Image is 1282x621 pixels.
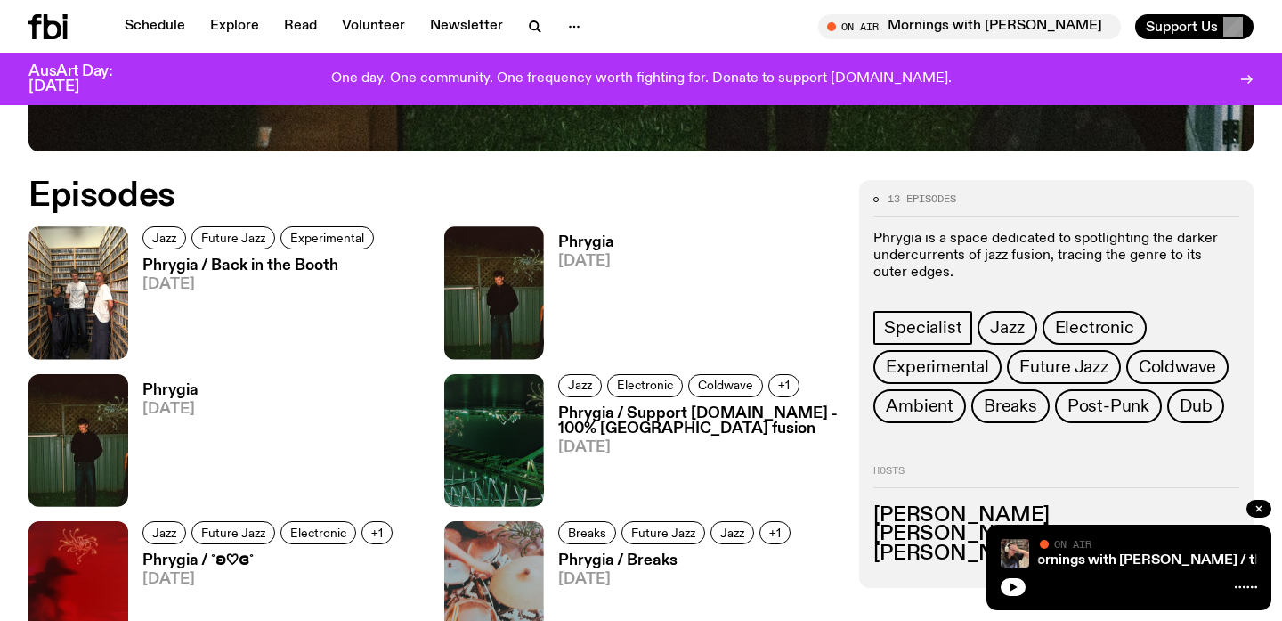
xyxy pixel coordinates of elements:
span: Experimental [886,357,989,377]
span: Electronic [1055,318,1134,338]
span: Jazz [152,231,176,244]
span: Post-Punk [1067,396,1149,416]
button: On AirMornings with [PERSON_NAME] / the [PERSON_NAME] apologia hour [818,14,1121,39]
a: Read [273,14,328,39]
h3: Phrygia / ˚ʚ♡ɞ˚ [142,553,398,568]
a: Ambient [873,389,966,423]
a: Future Jazz [191,226,275,249]
h3: Phrygia / Support [DOMAIN_NAME] - 100% [GEOGRAPHIC_DATA] fusion [558,406,839,437]
span: Jazz [720,526,744,539]
h3: [PERSON_NAME] [873,525,1239,544]
h3: Phrygia / Back in the Booth [142,258,379,274]
a: Future Jazz [1007,350,1121,384]
span: Experimental [290,231,364,244]
span: [DATE] [142,277,379,292]
a: Specialist [873,311,972,345]
span: On Air [1054,538,1091,550]
span: +1 [371,526,383,539]
a: Coldwave [1126,350,1229,384]
p: One day. One community. One frequency worth fighting for. Donate to support [DOMAIN_NAME]. [331,71,952,87]
a: Phrygia[DATE] [544,235,614,359]
a: Phrygia[DATE] [128,383,199,507]
span: Breaks [568,526,606,539]
button: Support Us [1135,14,1254,39]
a: Experimental [280,226,374,249]
span: [DATE] [558,254,614,269]
h3: Phrygia / Breaks [558,553,796,568]
span: Dub [1180,396,1212,416]
p: Phrygia is a space dedicated to spotlighting the darker undercurrents of jazz fusion, tracing the... [873,231,1239,282]
a: Phrygia / Support [DOMAIN_NAME] - 100% [GEOGRAPHIC_DATA] fusion[DATE] [544,406,839,507]
a: Jazz [978,311,1036,345]
h2: Hosts [873,466,1239,487]
a: Coldwave [688,374,763,397]
h3: Phrygia [142,383,199,398]
a: Jazz [558,374,602,397]
a: Post-Punk [1055,389,1162,423]
a: Phrygia / Back in the Booth[DATE] [128,258,379,359]
span: Coldwave [1139,357,1216,377]
a: Volunteer [331,14,416,39]
a: Electronic [280,521,356,544]
a: Explore [199,14,270,39]
span: Jazz [990,318,1024,338]
span: +1 [769,526,781,539]
img: A greeny-grainy film photo of Bela, John and Bindi at night. They are standing in a backyard on g... [444,226,544,359]
h3: [PERSON_NAME] [873,544,1239,564]
h2: Episodes [28,180,838,212]
a: Electronic [1043,311,1147,345]
img: A greeny-grainy film photo of Bela, John and Bindi at night. They are standing in a backyard on g... [28,374,128,507]
span: Specialist [884,318,961,338]
span: Electronic [617,379,673,392]
span: [DATE] [558,440,839,455]
span: Electronic [290,526,346,539]
a: Schedule [114,14,196,39]
h3: AusArt Day: [DATE] [28,64,142,94]
a: Electronic [607,374,683,397]
span: 13 episodes [888,194,956,204]
span: Coldwave [698,379,753,392]
a: Experimental [873,350,1002,384]
span: Support Us [1146,19,1218,35]
img: Jim in the studio with their hand on their forehead. [1001,539,1029,568]
span: Future Jazz [1019,357,1108,377]
h3: [PERSON_NAME] [873,506,1239,526]
span: Future Jazz [201,231,265,244]
button: +1 [361,521,393,544]
span: Future Jazz [201,526,265,539]
a: Future Jazz [621,521,705,544]
button: +1 [759,521,791,544]
span: +1 [778,379,790,392]
span: [DATE] [142,402,199,417]
span: Jazz [568,379,592,392]
a: Future Jazz [191,521,275,544]
a: Jazz [142,521,186,544]
h3: Phrygia [558,235,614,250]
span: [DATE] [142,572,398,587]
span: [DATE] [558,572,796,587]
span: Future Jazz [631,526,695,539]
a: Dub [1167,389,1224,423]
span: Ambient [886,396,953,416]
a: Breaks [971,389,1050,423]
a: Jazz [710,521,754,544]
span: Jazz [152,526,176,539]
a: Jazz [142,226,186,249]
a: Newsletter [419,14,514,39]
span: Breaks [984,396,1037,416]
a: Breaks [558,521,616,544]
button: +1 [768,374,799,397]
